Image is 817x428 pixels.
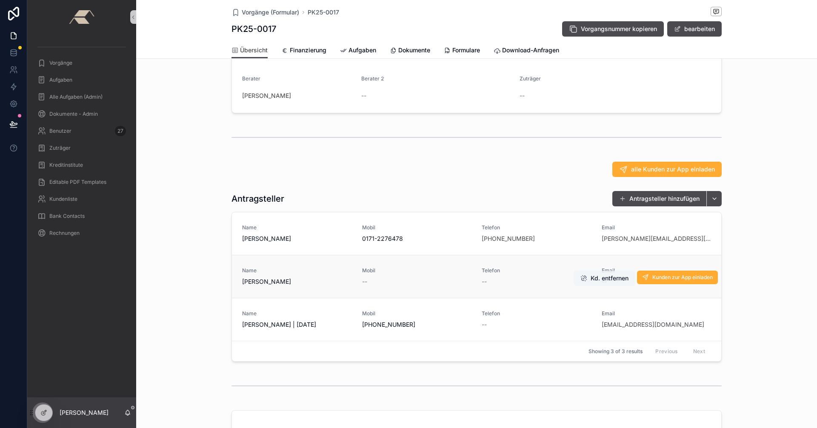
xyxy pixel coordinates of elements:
img: App logo [69,10,94,24]
a: Alle Aufgaben (Admin) [32,89,131,105]
button: bearbeiten [667,21,722,37]
span: Telefon [482,310,591,317]
span: Name [242,310,352,317]
button: alle Kunden zur App einladen [612,162,722,177]
span: Showing 3 of 3 results [588,348,643,355]
span: alle Kunden zur App einladen [631,165,715,174]
span: Download-Anfragen [502,46,559,54]
span: Finanzierung [290,46,326,54]
span: Benutzer [49,128,71,134]
span: Telefon [482,267,591,274]
a: Benutzer27 [32,123,131,139]
a: Dokumente [390,43,430,60]
a: Kundenliste [32,191,131,207]
span: -- [482,277,487,286]
span: -- [362,277,367,286]
span: Zuträger [49,145,71,151]
button: Kd. entfernen [574,271,635,286]
div: scrollable content [27,34,136,252]
a: Formulare [444,43,480,60]
span: Berater 2 [361,75,384,82]
h1: PK25-0017 [231,23,276,35]
a: Übersicht [231,43,268,59]
span: Name [242,224,352,231]
span: Vorgangsnummer kopieren [581,25,657,33]
a: Name[PERSON_NAME]Mobil--Telefon--Email--Kunden zur App einladenKd. entfernen [232,255,721,298]
span: Mobil [362,310,472,317]
a: Vorgänge (Formular) [231,8,299,17]
span: Kundenliste [49,196,77,203]
span: Mobil [362,267,472,274]
a: Aufgaben [340,43,376,60]
span: Bank Contacts [49,213,85,220]
span: Vorgänge [49,60,72,66]
a: Kreditinstitute [32,157,131,173]
a: Rechnungen [32,225,131,241]
a: Vorgänge [32,55,131,71]
span: Mobil [362,224,472,231]
a: [PERSON_NAME] [242,91,291,100]
a: [PERSON_NAME][EMAIL_ADDRESS][DOMAIN_NAME] [602,234,711,243]
span: Dokumente - Admin [49,111,98,117]
span: Formulare [452,46,480,54]
span: Aufgaben [349,46,376,54]
a: PK25-0017 [308,8,339,17]
a: Aufgaben [32,72,131,88]
a: Finanzierung [281,43,326,60]
span: Kreditinstitute [49,162,83,168]
a: Name[PERSON_NAME] | [DATE]Mobil[PHONE_NUMBER]Telefon--Email[EMAIL_ADDRESS][DOMAIN_NAME] [232,298,721,341]
h1: Antragsteller [231,193,284,205]
span: Vorgänge (Formular) [242,8,299,17]
span: [PERSON_NAME] | [DATE] [242,320,352,329]
span: [PERSON_NAME] [242,277,352,286]
span: Aufgaben [49,77,72,83]
span: Rechnungen [49,230,80,237]
a: Bank Contacts [32,208,131,224]
span: Telefon [482,224,591,231]
span: Email [602,224,711,231]
p: [PERSON_NAME] [60,408,109,417]
div: 27 [115,126,126,136]
a: Zuträger [32,140,131,156]
span: Zuträger [520,75,541,82]
button: Kunden zur App einladen [637,271,718,284]
a: Editable PDF Templates [32,174,131,190]
span: 0171-2276478 [362,234,472,243]
span: Email [602,310,711,317]
span: [PHONE_NUMBER] [362,320,472,329]
button: Antragsteller hinzufügen [612,191,706,206]
a: [EMAIL_ADDRESS][DOMAIN_NAME] [602,320,704,329]
span: [PERSON_NAME] [242,234,352,243]
span: Alle Aufgaben (Admin) [49,94,103,100]
a: Download-Anfragen [494,43,559,60]
span: Kunden zur App einladen [652,274,713,281]
a: Dokumente - Admin [32,106,131,122]
span: Berater [242,75,260,82]
span: Übersicht [240,46,268,54]
span: -- [482,320,487,329]
a: Name[PERSON_NAME]Mobil0171-2276478Telefon[PHONE_NUMBER]Email[PERSON_NAME][EMAIL_ADDRESS][DOMAIN_N... [232,212,721,255]
span: Dokumente [398,46,430,54]
a: [PHONE_NUMBER] [482,234,535,243]
span: -- [361,91,366,100]
span: -- [520,91,525,100]
span: Editable PDF Templates [49,179,106,185]
span: Name [242,267,352,274]
button: Vorgangsnummer kopieren [562,21,664,37]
